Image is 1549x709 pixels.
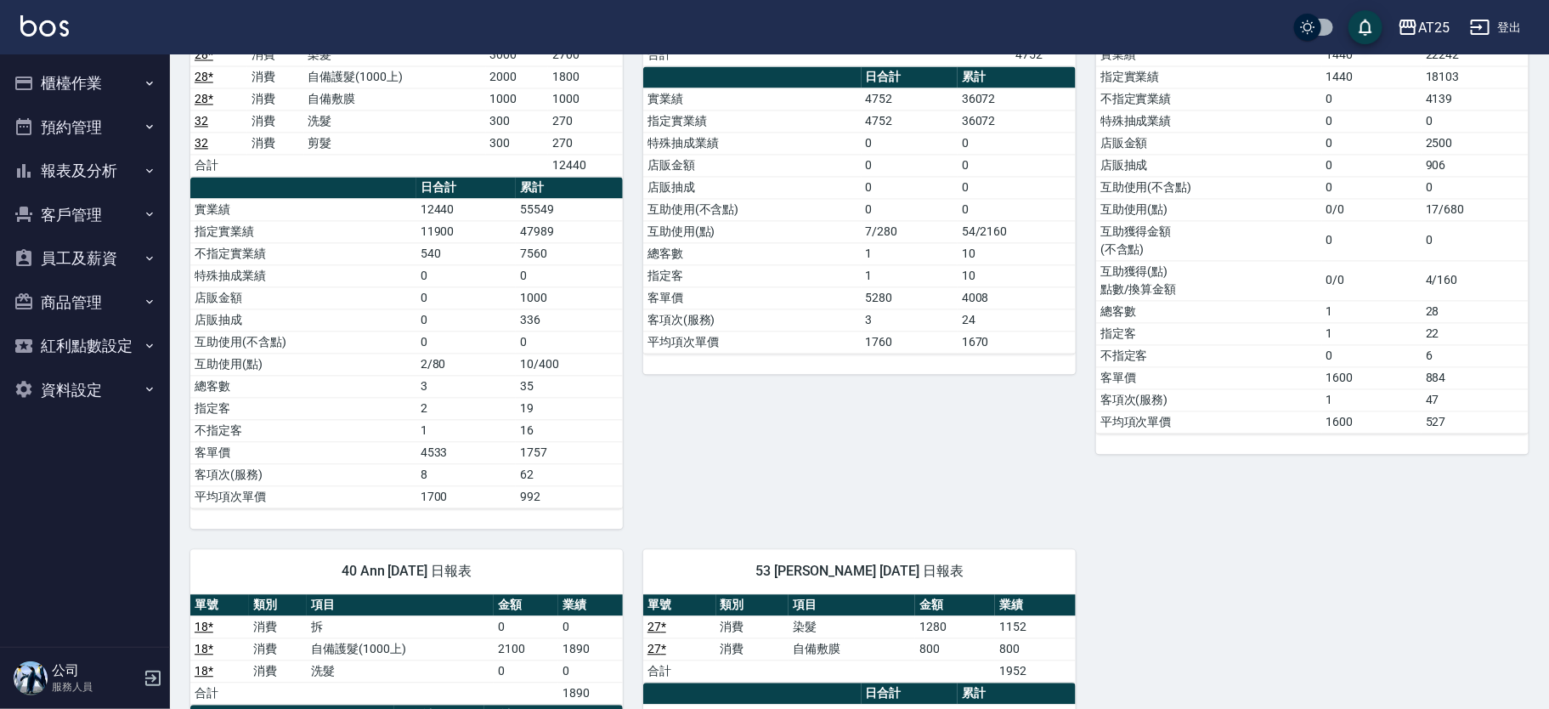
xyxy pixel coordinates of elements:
[52,662,139,679] h5: 公司
[958,66,1076,88] th: 累計
[190,286,416,309] td: 店販金額
[862,132,958,154] td: 0
[516,397,623,419] td: 19
[1322,198,1422,220] td: 0/0
[190,220,416,242] td: 指定實業績
[1322,411,1422,433] td: 1600
[862,88,958,110] td: 4752
[416,353,516,375] td: 2/80
[1096,344,1322,366] td: 不指定客
[516,177,623,199] th: 累計
[643,220,862,242] td: 互助使用(點)
[7,281,163,325] button: 商品管理
[494,638,558,660] td: 2100
[789,615,915,638] td: 染髮
[643,110,862,132] td: 指定實業績
[190,198,416,220] td: 實業績
[190,177,623,508] table: a dense table
[1422,65,1529,88] td: 18103
[307,660,494,682] td: 洗髮
[716,638,789,660] td: 消費
[958,132,1076,154] td: 0
[1322,110,1422,132] td: 0
[190,682,249,704] td: 合計
[7,324,163,368] button: 紅利點數設定
[249,638,308,660] td: 消費
[1422,110,1529,132] td: 0
[643,242,862,264] td: 總客數
[1096,154,1322,176] td: 店販抽成
[1322,176,1422,198] td: 0
[416,242,516,264] td: 540
[416,177,516,199] th: 日合計
[862,110,958,132] td: 4752
[862,198,958,220] td: 0
[915,594,995,616] th: 金額
[1322,154,1422,176] td: 0
[958,264,1076,286] td: 10
[1348,10,1382,44] button: save
[516,419,623,441] td: 16
[862,220,958,242] td: 7/280
[494,594,558,616] th: 金額
[494,615,558,638] td: 0
[494,660,558,682] td: 0
[7,61,163,105] button: 櫃檯作業
[416,286,516,309] td: 0
[249,594,308,616] th: 類別
[548,43,623,65] td: 2700
[195,114,208,128] a: 32
[1422,132,1529,154] td: 2500
[643,88,862,110] td: 實業績
[486,43,549,65] td: 3000
[1422,300,1529,322] td: 28
[247,110,304,132] td: 消費
[716,615,789,638] td: 消費
[995,660,1076,682] td: 1952
[516,220,623,242] td: 47989
[958,286,1076,309] td: 4008
[416,441,516,463] td: 4533
[7,149,163,193] button: 報表及分析
[995,594,1076,616] th: 業績
[958,683,1076,705] th: 累計
[416,375,516,397] td: 3
[958,176,1076,198] td: 0
[995,615,1076,638] td: 1152
[1422,389,1529,411] td: 47
[958,110,1076,132] td: 36072
[1422,366,1529,389] td: 884
[190,594,249,616] th: 單號
[643,594,716,616] th: 單號
[862,331,958,353] td: 1760
[1422,260,1529,300] td: 4/160
[1096,198,1322,220] td: 互助使用(點)
[416,397,516,419] td: 2
[304,88,486,110] td: 自備敷膜
[486,65,549,88] td: 2000
[7,193,163,237] button: 客戶管理
[516,331,623,353] td: 0
[958,154,1076,176] td: 0
[307,638,494,660] td: 自備護髮(1000上)
[915,615,995,638] td: 1280
[643,198,862,220] td: 互助使用(不含點)
[190,264,416,286] td: 特殊抽成業績
[1422,43,1529,65] td: 22242
[304,110,486,132] td: 洗髮
[643,594,1076,683] table: a dense table
[1011,43,1076,65] td: 4752
[1418,17,1450,38] div: AT25
[190,242,416,264] td: 不指定實業績
[1322,300,1422,322] td: 1
[416,309,516,331] td: 0
[516,286,623,309] td: 1000
[486,88,549,110] td: 1000
[643,286,862,309] td: 客單價
[958,88,1076,110] td: 36072
[1391,10,1456,45] button: AT25
[558,660,623,682] td: 0
[1322,132,1422,154] td: 0
[7,236,163,281] button: 員工及薪資
[915,638,995,660] td: 800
